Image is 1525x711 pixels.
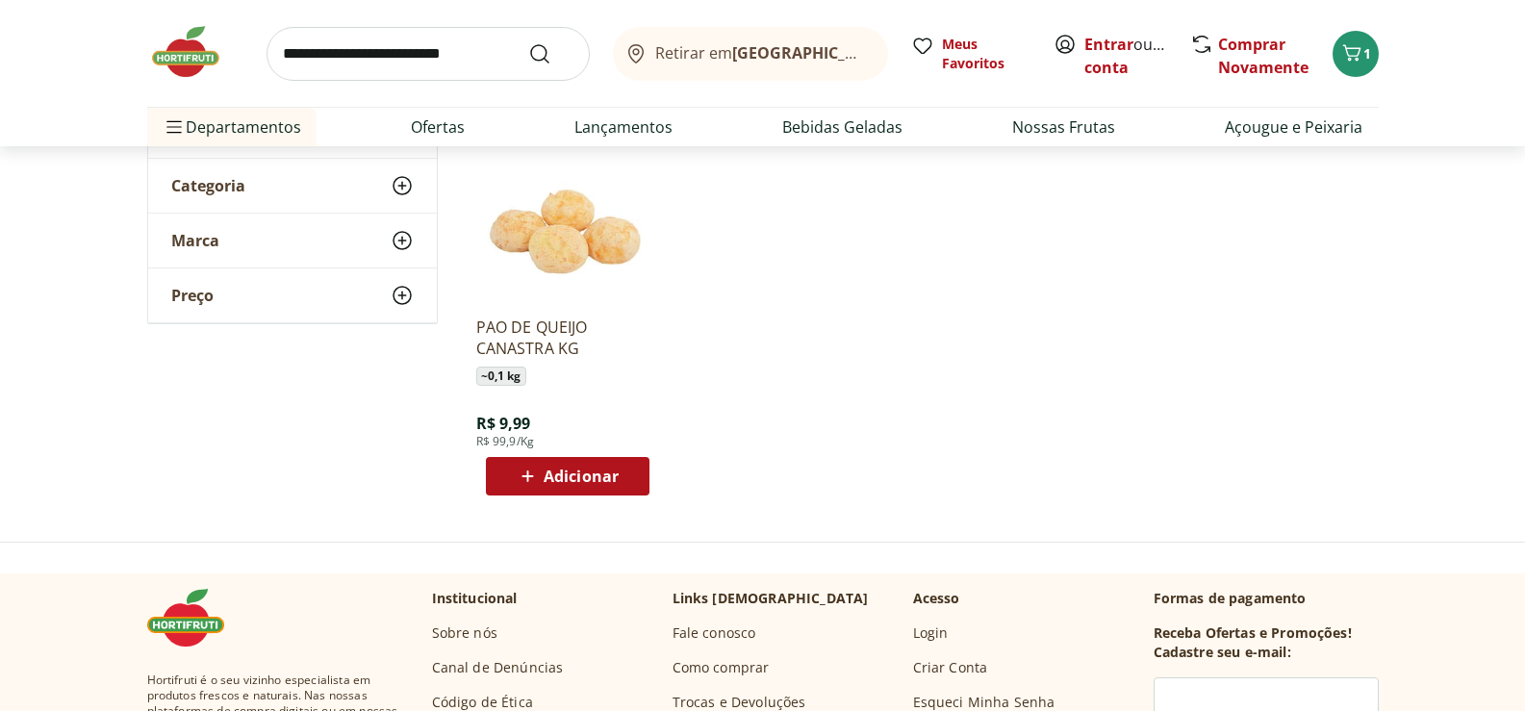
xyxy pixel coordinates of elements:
a: Login [913,623,949,643]
a: Ofertas [411,115,465,139]
b: [GEOGRAPHIC_DATA]/[GEOGRAPHIC_DATA] [732,42,1056,63]
span: ou [1084,33,1170,79]
img: PAO DE QUEIJO CANASTRA KG [476,118,659,301]
button: Categoria [148,159,437,213]
button: Retirar em[GEOGRAPHIC_DATA]/[GEOGRAPHIC_DATA] [613,27,888,81]
h3: Cadastre seu e-mail: [1154,643,1291,662]
button: Adicionar [486,457,649,495]
a: Lançamentos [574,115,673,139]
a: Meus Favoritos [911,35,1030,73]
span: Categoria [171,176,245,195]
a: Bebidas Geladas [782,115,902,139]
p: Links [DEMOGRAPHIC_DATA] [673,589,869,608]
a: Nossas Frutas [1012,115,1115,139]
button: Marca [148,214,437,267]
p: Acesso [913,589,960,608]
a: Fale conosco [673,623,756,643]
a: Criar conta [1084,34,1190,78]
button: Submit Search [528,42,574,65]
a: Açougue e Peixaria [1225,115,1362,139]
a: Canal de Denúncias [432,658,564,677]
button: Carrinho [1333,31,1379,77]
span: Retirar em [655,44,868,62]
h3: Receba Ofertas e Promoções! [1154,623,1352,643]
button: Menu [163,104,186,150]
input: search [267,27,590,81]
button: Preço [148,268,437,322]
a: PAO DE QUEIJO CANASTRA KG [476,317,659,359]
span: ~ 0,1 kg [476,367,526,386]
span: Meus Favoritos [942,35,1030,73]
span: Marca [171,231,219,250]
p: Formas de pagamento [1154,589,1379,608]
span: Preço [171,286,214,305]
a: Sobre nós [432,623,497,643]
img: Hortifruti [147,589,243,647]
span: Adicionar [544,469,619,484]
a: Criar Conta [913,658,988,677]
img: Hortifruti [147,23,243,81]
span: R$ 99,9/Kg [476,434,535,449]
a: Comprar Novamente [1218,34,1309,78]
a: Como comprar [673,658,770,677]
a: Entrar [1084,34,1133,55]
span: R$ 9,99 [476,413,531,434]
p: Institucional [432,589,518,608]
span: Departamentos [163,104,301,150]
span: 1 [1363,44,1371,63]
